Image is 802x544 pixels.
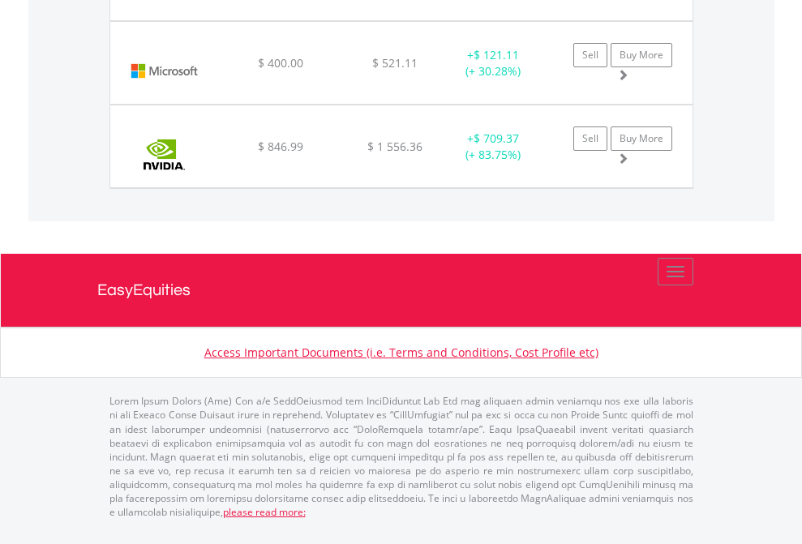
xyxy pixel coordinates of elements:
[109,394,693,519] p: Lorem Ipsum Dolors (Ame) Con a/e SeddOeiusmod tem InciDiduntut Lab Etd mag aliquaen admin veniamq...
[474,131,519,146] span: $ 709.37
[118,42,210,100] img: EQU.US.MSFT.png
[258,55,303,71] span: $ 400.00
[367,139,422,154] span: $ 1 556.36
[372,55,418,71] span: $ 521.11
[474,47,519,62] span: $ 121.11
[443,131,544,163] div: + (+ 83.75%)
[97,254,706,327] a: EasyEquities
[118,126,210,183] img: EQU.US.NVDA.png
[573,43,607,67] a: Sell
[611,43,672,67] a: Buy More
[573,126,607,151] a: Sell
[443,47,544,79] div: + (+ 30.28%)
[258,139,303,154] span: $ 846.99
[223,505,306,519] a: please read more:
[611,126,672,151] a: Buy More
[204,345,598,360] a: Access Important Documents (i.e. Terms and Conditions, Cost Profile etc)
